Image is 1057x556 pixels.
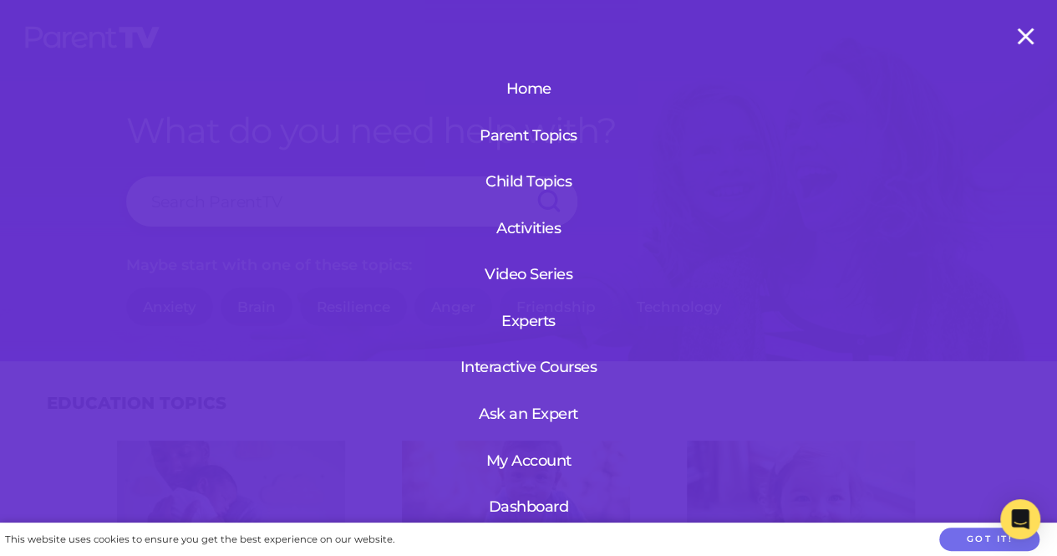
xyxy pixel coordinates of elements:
[452,392,606,436] a: Ask an Expert
[5,531,394,548] div: This website uses cookies to ensure you get the best experience on our website.
[452,252,606,296] a: Video Series
[478,439,580,482] a: My Account
[452,67,606,110] a: Home
[452,160,606,203] a: Child Topics
[452,345,606,389] a: Interactive Courses
[452,207,606,250] a: Activities
[452,114,606,157] a: Parent Topics
[1000,499,1040,539] div: Open Intercom Messenger
[939,528,1039,552] button: Got it!
[478,485,580,528] a: Dashboard
[452,299,606,343] a: Experts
